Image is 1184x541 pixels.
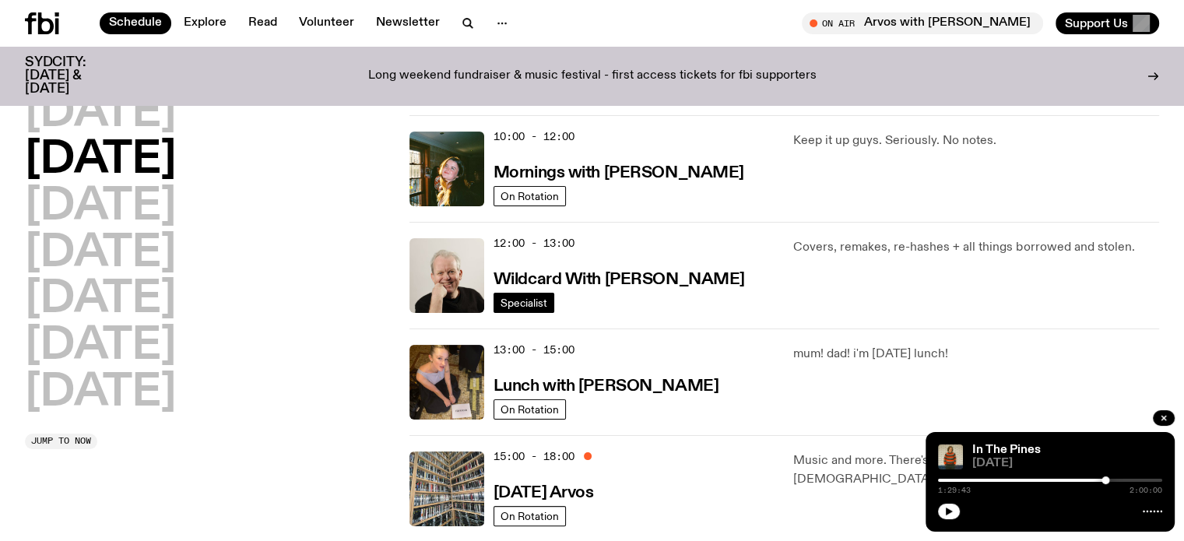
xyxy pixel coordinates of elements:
a: Volunteer [290,12,364,34]
h3: SYDCITY: [DATE] & [DATE] [25,56,125,96]
h3: Wildcard With [PERSON_NAME] [494,272,745,288]
a: Wildcard With [PERSON_NAME] [494,269,745,288]
img: SLC lunch cover [409,345,484,420]
span: On Rotation [501,510,559,522]
span: 12:00 - 13:00 [494,236,574,251]
a: Schedule [100,12,171,34]
span: Specialist [501,297,547,308]
span: [DATE] [972,458,1162,469]
span: On Rotation [501,403,559,415]
button: [DATE] [25,185,176,229]
p: Keep it up guys. Seriously. No notes. [793,132,1159,150]
button: [DATE] [25,232,176,276]
span: 15:00 - 18:00 [494,449,574,464]
h3: Mornings with [PERSON_NAME] [494,165,744,181]
button: On AirArvos with [PERSON_NAME] [802,12,1043,34]
button: [DATE] [25,278,176,321]
span: 1:29:43 [938,487,971,494]
h3: [DATE] Arvos [494,485,594,501]
a: Newsletter [367,12,449,34]
h3: Lunch with [PERSON_NAME] [494,378,718,395]
a: Mornings with [PERSON_NAME] [494,162,744,181]
p: mum! dad! i'm [DATE] lunch! [793,345,1159,364]
button: [DATE] [25,139,176,182]
span: 10:00 - 12:00 [494,129,574,144]
img: Stuart is smiling charmingly, wearing a black t-shirt against a stark white background. [409,238,484,313]
button: Jump to now [25,434,97,449]
a: In The Pines [972,444,1041,456]
p: Long weekend fundraiser & music festival - first access tickets for fbi supporters [368,69,817,83]
a: Explore [174,12,236,34]
a: On Rotation [494,186,566,206]
a: On Rotation [494,506,566,526]
a: Specialist [494,293,554,313]
button: [DATE] [25,92,176,135]
p: Covers, remakes, re-hashes + all things borrowed and stolen. [793,238,1159,257]
a: Read [239,12,286,34]
button: Support Us [1056,12,1159,34]
span: On Rotation [501,190,559,202]
button: [DATE] [25,371,176,415]
img: Freya smiles coyly as she poses for the image. [409,132,484,206]
a: [DATE] Arvos [494,482,594,501]
button: [DATE] [25,325,176,368]
a: Lunch with [PERSON_NAME] [494,375,718,395]
a: On Rotation [494,399,566,420]
span: 13:00 - 15:00 [494,343,574,357]
span: 2:00:00 [1130,487,1162,494]
img: A corner shot of the fbi music library [409,451,484,526]
p: Music and more. There's Culture Guide at 4:30pm. 50% [DEMOGRAPHIC_DATA] music, 100% pure excellen... [793,451,1159,489]
span: Jump to now [31,437,91,445]
span: Support Us [1065,16,1128,30]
